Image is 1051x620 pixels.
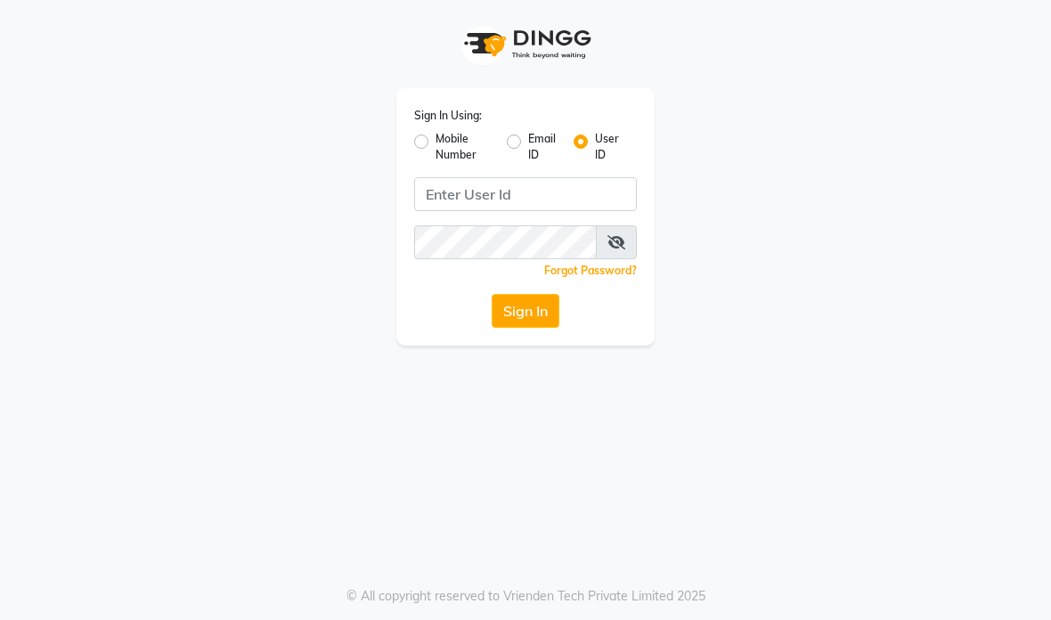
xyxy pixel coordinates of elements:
[492,294,559,328] button: Sign In
[454,18,597,70] img: logo1.svg
[436,131,493,163] label: Mobile Number
[528,131,558,163] label: Email ID
[595,131,623,163] label: User ID
[414,108,482,124] label: Sign In Using:
[544,264,637,277] a: Forgot Password?
[414,177,637,211] input: Username
[414,225,597,259] input: Username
